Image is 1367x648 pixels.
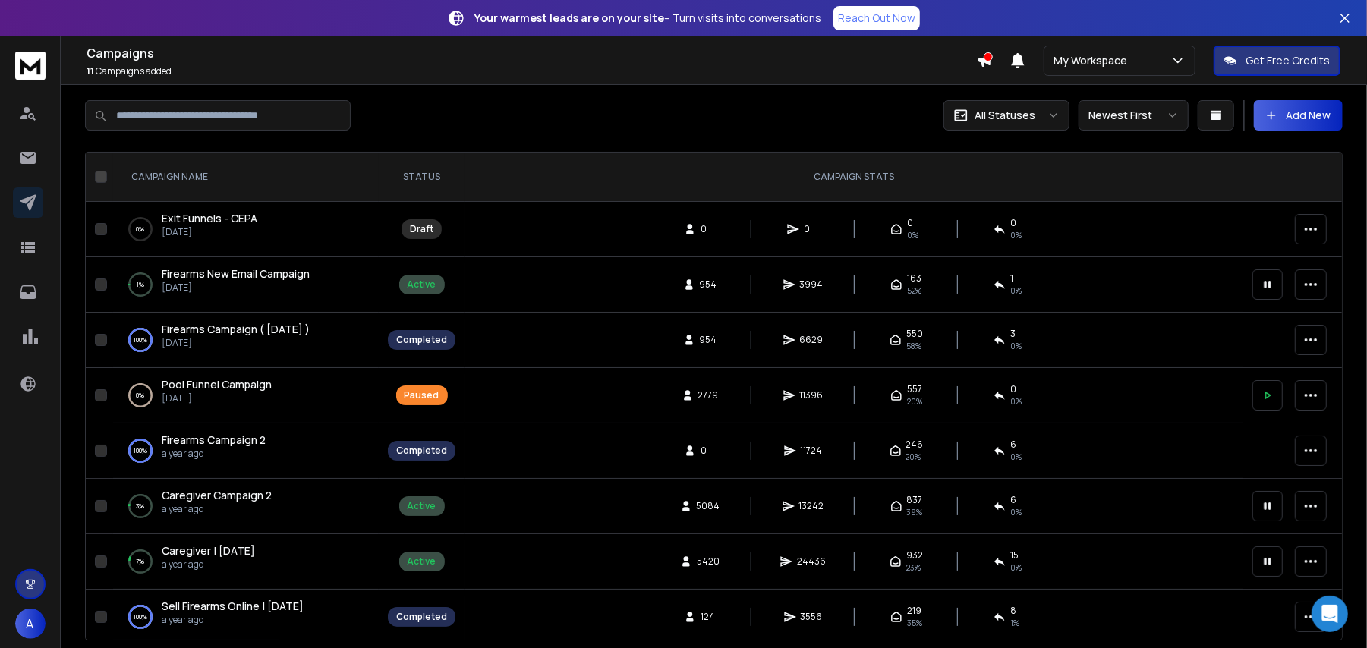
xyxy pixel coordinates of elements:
[700,278,717,291] span: 954
[907,617,922,629] span: 35 %
[1010,549,1019,561] span: 15
[1079,100,1189,131] button: Newest First
[907,506,923,518] span: 39 %
[113,423,379,479] td: 100%Firearms Campaign 2a year ago
[87,44,977,62] h1: Campaigns
[15,609,46,639] button: A
[396,334,447,346] div: Completed
[1010,383,1016,395] span: 0
[134,332,147,348] p: 100 %
[162,211,257,225] span: Exit Funnels - CEPA
[1010,217,1016,229] span: 0
[1010,617,1019,629] span: 1 %
[697,500,720,512] span: 5084
[162,392,272,404] p: [DATE]
[906,561,921,574] span: 23 %
[1010,561,1022,574] span: 0 %
[137,388,145,403] p: 0 %
[87,64,94,77] span: 11
[408,555,436,568] div: Active
[804,223,819,235] span: 0
[162,599,304,614] a: Sell Firearms Online | [DATE]
[907,383,922,395] span: 557
[113,257,379,313] td: 1%Firearms New Email Campaign[DATE]
[396,445,447,457] div: Completed
[113,590,379,645] td: 100%Sell Firearms Online | [DATE]a year ago
[697,555,720,568] span: 5420
[1010,328,1016,340] span: 3
[162,433,266,447] span: Firearms Campaign 2
[797,555,826,568] span: 24436
[474,11,664,25] strong: Your warmest leads are on your site
[701,445,716,457] span: 0
[833,6,920,30] a: Reach Out Now
[1010,272,1013,285] span: 1
[162,503,272,515] p: a year ago
[801,445,823,457] span: 11724
[134,609,147,624] p: 100 %
[410,223,433,235] div: Draft
[1010,340,1022,352] span: 0 %
[906,549,923,561] span: 932
[162,377,272,392] a: Pool Funnel Campaign
[162,599,304,613] span: Sell Firearms Online | [DATE]
[1254,100,1343,131] button: Add New
[15,52,46,80] img: logo
[87,65,977,77] p: Campaigns added
[1246,53,1330,68] p: Get Free Credits
[162,488,272,503] a: Caregiver Campaign 2
[1010,439,1016,451] span: 6
[907,272,921,285] span: 163
[162,543,255,558] span: Caregiver | [DATE]
[838,11,915,26] p: Reach Out Now
[907,395,922,407] span: 20 %
[1312,596,1348,632] div: Open Intercom Messenger
[113,368,379,423] td: 0%Pool Funnel Campaign[DATE]
[1010,506,1022,518] span: 0 %
[800,389,824,401] span: 11396
[907,285,921,297] span: 52 %
[800,278,824,291] span: 3994
[907,494,923,506] span: 837
[701,223,716,235] span: 0
[162,226,257,238] p: [DATE]
[465,153,1243,202] th: CAMPAIGN STATS
[907,217,913,229] span: 0
[1010,451,1022,463] span: 0 %
[134,443,147,458] p: 100 %
[906,439,924,451] span: 246
[113,534,379,590] td: 7%Caregiver | [DATE]a year ago
[907,605,921,617] span: 219
[800,334,824,346] span: 6629
[162,614,304,626] p: a year ago
[137,277,144,292] p: 1 %
[700,334,717,346] span: 954
[162,337,310,349] p: [DATE]
[408,500,436,512] div: Active
[1010,285,1022,297] span: 0 %
[162,448,266,460] p: a year ago
[162,488,272,502] span: Caregiver Campaign 2
[1054,53,1133,68] p: My Workspace
[379,153,465,202] th: STATUS
[113,153,379,202] th: CAMPAIGN NAME
[408,278,436,291] div: Active
[162,558,255,571] p: a year ago
[1010,229,1022,241] span: 0%
[1010,605,1016,617] span: 8
[162,282,310,294] p: [DATE]
[474,11,821,26] p: – Turn visits into conversations
[113,479,379,534] td: 3%Caregiver Campaign 2a year ago
[162,266,310,281] span: Firearms New Email Campaign
[801,611,823,623] span: 3556
[1010,395,1022,407] span: 0 %
[1010,494,1016,506] span: 6
[162,322,310,337] a: Firearms Campaign ( [DATE] )
[162,211,257,226] a: Exit Funnels - CEPA
[137,499,145,514] p: 3 %
[162,433,266,448] a: Firearms Campaign 2
[906,451,921,463] span: 20 %
[405,389,439,401] div: Paused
